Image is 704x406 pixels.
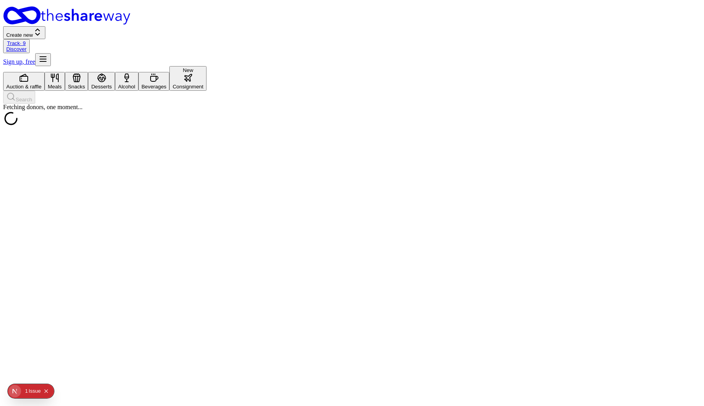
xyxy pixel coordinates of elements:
[3,104,701,111] div: Fetching donors, one moment...
[6,32,33,38] span: Create new
[7,40,26,46] a: Track· 9
[3,6,701,26] a: Home
[172,67,203,73] div: New
[118,84,135,90] div: Alcohol
[16,97,32,102] span: Search
[91,84,112,90] div: Desserts
[3,58,35,65] a: Sign up, free
[3,39,30,53] button: Track· 9Discover
[142,84,167,90] div: Beverages
[6,46,27,52] a: Discover
[3,91,35,104] button: Search
[68,84,85,90] div: Snacks
[3,58,35,65] span: Sign up
[22,58,35,65] span: , free
[48,84,62,90] div: Meals
[3,26,45,39] button: Create new
[172,84,203,90] div: Consignment
[6,84,41,90] div: Auction & raffle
